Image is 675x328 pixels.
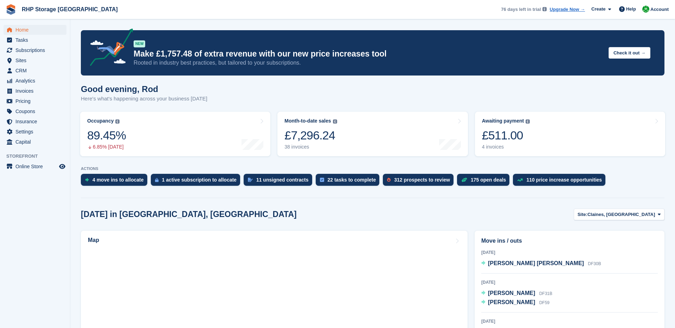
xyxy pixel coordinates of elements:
[15,55,58,65] span: Sites
[539,300,549,305] span: DF59
[481,298,549,307] a: [PERSON_NAME] DF59
[19,4,121,15] a: RHP Storage [GEOGRAPHIC_DATA]
[578,211,587,218] span: Site:
[134,59,603,67] p: Rooted in industry best practices, but tailored to your subscriptions.
[15,106,58,116] span: Coupons
[248,178,253,182] img: contract_signature_icon-13c848040528278c33f63329250d36e43548de30e8caae1d1a13099fd9432cc5.svg
[134,40,145,47] div: NEW
[482,128,530,143] div: £511.00
[517,178,523,182] img: price_increase_opportunities-93ffe204e8149a01c8c9dc8f82e8f89637d9d84a8eef4429ea346261dce0b2c0.svg
[4,45,66,55] a: menu
[609,47,650,59] button: Check it out →
[80,112,270,156] a: Occupancy 89.45% 6.85% [DATE]
[481,289,552,298] a: [PERSON_NAME] DF31B
[15,127,58,137] span: Settings
[481,279,658,286] div: [DATE]
[481,259,601,268] a: [PERSON_NAME] [PERSON_NAME] DF30B
[471,177,506,183] div: 175 open deals
[155,178,159,182] img: active_subscription_to_allocate_icon-d502201f5373d7db506a760aba3b589e785aa758c864c3986d89f69b8ff3...
[316,174,383,189] a: 22 tasks to complete
[488,260,584,266] span: [PERSON_NAME] [PERSON_NAME]
[591,6,605,13] span: Create
[81,84,207,94] h1: Good evening, Rod
[92,177,144,183] div: 4 move ins to allocate
[650,6,669,13] span: Account
[383,174,457,189] a: 312 prospects to review
[626,6,636,13] span: Help
[4,137,66,147] a: menu
[328,177,376,183] div: 22 tasks to complete
[15,86,58,96] span: Invoices
[15,35,58,45] span: Tasks
[481,237,658,245] h2: Move ins / outs
[4,76,66,86] a: menu
[320,178,324,182] img: task-75834270c22a3079a89374b754ae025e5fb1db73e45f91037f5363f120a921f8.svg
[475,112,665,156] a: Awaiting payment £511.00 4 invoices
[526,119,530,124] img: icon-info-grey-7440780725fd019a000dd9b08b2336e03edf1995a4989e88bcd33f0948082b44.svg
[81,166,664,171] p: ACTIONS
[81,95,207,103] p: Here's what's happening across your business [DATE]
[481,249,658,256] div: [DATE]
[482,118,524,124] div: Awaiting payment
[488,290,535,296] span: [PERSON_NAME]
[81,174,151,189] a: 4 move ins to allocate
[15,137,58,147] span: Capital
[15,76,58,86] span: Analytics
[550,6,585,13] a: Upgrade Now →
[461,177,467,182] img: deal-1b604bf984904fb50ccaf53a9ad4b4a5d6e5aea283cecdc64d6e3604feb123c2.svg
[4,55,66,65] a: menu
[387,178,391,182] img: prospect-51fa495bee0391a8d652442698ab0144808aea92771e9ea1ae160a38d050c398.svg
[481,318,658,324] div: [DATE]
[151,174,244,189] a: 1 active subscription to allocate
[15,45,58,55] span: Subscriptions
[162,177,237,183] div: 1 active subscription to allocate
[85,178,89,182] img: move_ins_to_allocate_icon-fdf77a2bb77ea45bf5b3d319d69a93e2d87916cf1d5bf7949dd705db3b84f3ca.svg
[115,119,120,124] img: icon-info-grey-7440780725fd019a000dd9b08b2336e03edf1995a4989e88bcd33f0948082b44.svg
[87,118,114,124] div: Occupancy
[15,66,58,76] span: CRM
[4,106,66,116] a: menu
[256,177,309,183] div: 11 unsigned contracts
[284,128,337,143] div: £7,296.24
[333,119,337,124] img: icon-info-grey-7440780725fd019a000dd9b08b2336e03edf1995a4989e88bcd33f0948082b44.svg
[134,49,603,59] p: Make £1,757.48 of extra revenue with our new price increases tool
[588,261,601,266] span: DF30B
[6,153,70,160] span: Storefront
[4,86,66,96] a: menu
[539,291,552,296] span: DF31B
[284,118,331,124] div: Month-to-date sales
[87,144,126,150] div: 6.85% [DATE]
[488,299,535,305] span: [PERSON_NAME]
[4,127,66,137] a: menu
[6,4,16,15] img: stora-icon-8386f47178a22dfd0bd8f6a31ec36ba5ce8667c1dd55bd0f319d3a0aa187defe.svg
[84,28,133,68] img: price-adjustments-announcement-icon-8257ccfd72463d97f412b2fc003d46551f7dbcb40ab6d574587a9cd5c0d94...
[81,210,297,219] h2: [DATE] in [GEOGRAPHIC_DATA], [GEOGRAPHIC_DATA]
[642,6,649,13] img: Rod
[277,112,468,156] a: Month-to-date sales £7,296.24 38 invoices
[457,174,513,189] a: 175 open deals
[15,96,58,106] span: Pricing
[4,66,66,76] a: menu
[587,211,655,218] span: Claines, [GEOGRAPHIC_DATA]
[284,144,337,150] div: 38 invoices
[4,96,66,106] a: menu
[244,174,316,189] a: 11 unsigned contracts
[87,128,126,143] div: 89.45%
[4,35,66,45] a: menu
[574,209,664,220] button: Site: Claines, [GEOGRAPHIC_DATA]
[15,117,58,126] span: Insurance
[4,162,66,171] a: menu
[542,7,547,11] img: icon-info-grey-7440780725fd019a000dd9b08b2336e03edf1995a4989e88bcd33f0948082b44.svg
[501,6,541,13] span: 76 days left in trial
[58,162,66,171] a: Preview store
[15,25,58,35] span: Home
[4,25,66,35] a: menu
[4,117,66,126] a: menu
[15,162,58,171] span: Online Store
[513,174,609,189] a: 110 price increase opportunities
[482,144,530,150] div: 4 invoices
[526,177,602,183] div: 110 price increase opportunities
[88,237,99,243] h2: Map
[394,177,450,183] div: 312 prospects to review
